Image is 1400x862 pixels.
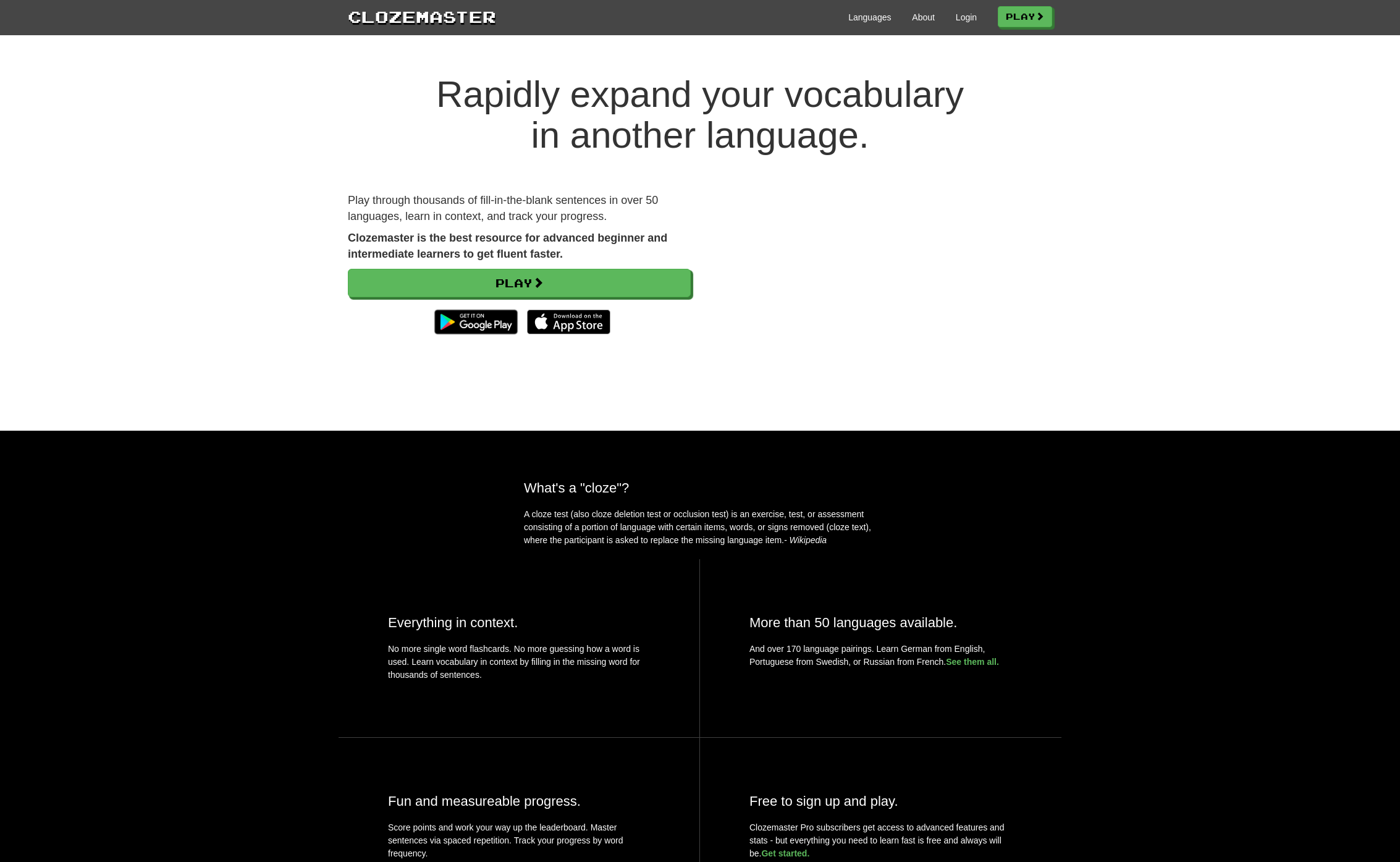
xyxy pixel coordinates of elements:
[388,793,650,809] h2: Fun and measureable progress.
[749,643,1012,669] p: And over 170 language pairings. Learn German from English, Portuguese from Swedish, or Russian fr...
[946,657,999,667] a: See them all.
[348,232,667,260] strong: Clozemaster is the best resource for advanced beginner and intermediate learners to get fluent fa...
[956,11,977,23] a: Login
[388,615,650,630] h2: Everything in context.
[524,508,876,547] p: A cloze test (also cloze deletion test or occlusion test) is an exercise, test, or assessment con...
[749,615,1012,630] h2: More than 50 languages available.
[527,310,610,334] img: Download_on_the_App_Store_Badge_US-UK_135x40-25178aeef6eb6b83b96f5f2d004eda3bffbb37122de64afbaef7...
[388,821,650,860] p: Score points and work your way up the leaderboard. Master sentences via spaced repetition. Track ...
[761,848,809,858] a: Get started.
[784,535,827,545] em: - Wikipedia
[428,303,524,340] img: Get it on Google Play
[348,5,496,28] a: Clozemaster
[912,11,935,23] a: About
[348,269,691,297] a: Play
[524,480,876,496] h2: What's a "cloze"?
[998,6,1052,27] a: Play
[348,193,691,224] p: Play through thousands of fill-in-the-blank sentences in over 50 languages, learn in context, and...
[749,821,1012,860] p: Clozemaster Pro subscribers get access to advanced features and stats - but everything you need t...
[388,643,650,688] p: No more single word flashcards. No more guessing how a word is used. Learn vocabulary in context ...
[749,793,1012,809] h2: Free to sign up and play.
[848,11,891,23] a: Languages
